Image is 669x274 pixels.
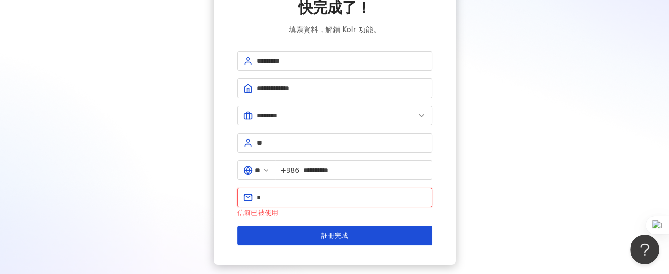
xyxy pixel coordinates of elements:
[630,235,659,264] iframe: Help Scout Beacon - Open
[321,232,348,239] span: 註冊完成
[237,226,432,245] button: 註冊完成
[281,165,299,176] span: +886
[237,207,432,218] div: 信箱已被使用
[288,24,380,36] span: 填寫資料，解鎖 Kolr 功能。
